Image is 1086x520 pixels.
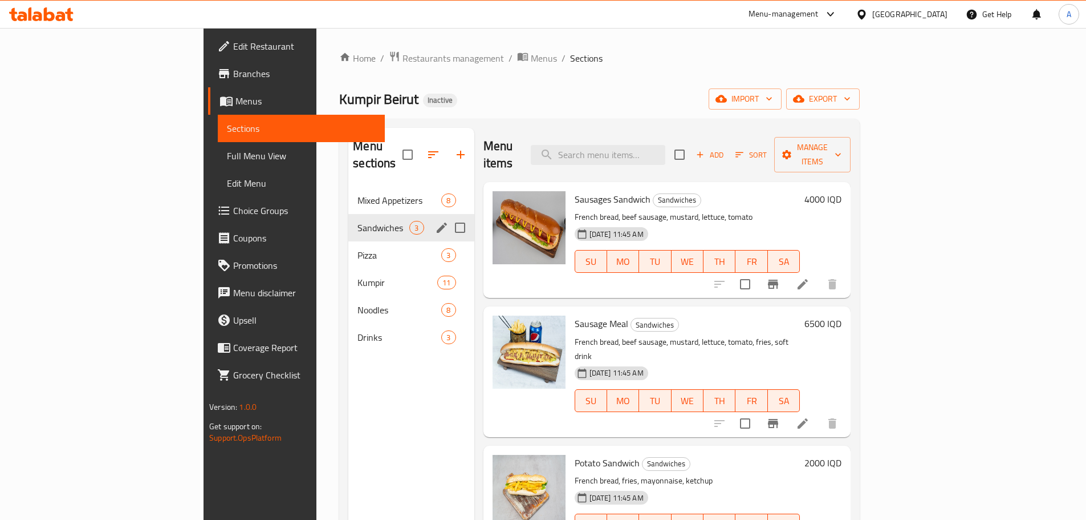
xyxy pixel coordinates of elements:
span: A [1067,8,1071,21]
span: [DATE] 11:45 AM [585,229,648,240]
button: TH [703,250,735,273]
span: SA [772,393,795,409]
button: WE [672,389,703,412]
h6: 4000 IQD [804,191,841,207]
img: Sausages Sandwich [493,191,566,264]
button: Branch-specific-item [759,271,787,298]
button: Branch-specific-item [759,410,787,437]
p: French bread, beef sausage, mustard, lettuce, tomato, fries, soft drink [575,335,800,364]
span: TH [708,253,731,270]
span: SA [772,253,795,270]
span: FR [740,253,763,270]
span: Full Menu View [227,149,376,163]
div: [GEOGRAPHIC_DATA] [872,8,947,21]
span: Noodles [357,303,441,317]
span: import [718,92,772,106]
span: Grocery Checklist [233,368,376,382]
a: Restaurants management [389,51,504,66]
span: Sandwiches [357,221,409,235]
span: MO [612,253,634,270]
span: 8 [442,305,455,316]
a: Coupons [208,224,385,252]
span: 8 [442,195,455,206]
div: Sandwiches3edit [348,214,474,241]
span: Sort items [728,146,774,164]
nav: Menu sections [348,182,474,356]
span: Inactive [423,95,457,105]
a: Promotions [208,252,385,279]
span: Potato Sandwich [575,454,640,471]
button: Sort [733,146,770,164]
div: items [437,276,455,289]
a: Menu disclaimer [208,279,385,307]
button: export [786,88,860,110]
span: Select section [668,143,692,167]
a: Full Menu View [218,142,385,170]
span: Sections [570,51,603,65]
span: Menus [235,94,376,108]
a: Coverage Report [208,334,385,361]
span: Kumpir [357,276,437,289]
div: Mixed Appetizers8 [348,187,474,214]
div: items [441,330,455,344]
a: Menus [208,87,385,115]
span: Mixed Appetizers [357,194,441,207]
li: / [562,51,566,65]
button: SU [575,250,607,273]
a: Support.OpsPlatform [209,430,282,445]
span: 3 [410,223,423,233]
span: Pizza [357,248,441,262]
span: export [795,92,851,106]
h6: 6500 IQD [804,316,841,332]
span: TH [708,393,731,409]
span: Sausage Meal [575,315,628,332]
a: Choice Groups [208,197,385,224]
a: Menus [517,51,557,66]
button: SA [768,389,800,412]
button: TU [639,250,671,273]
span: Select to update [733,412,757,436]
h2: Menu items [483,138,518,172]
span: 11 [438,277,455,288]
span: Drinks [357,330,441,344]
button: WE [672,250,703,273]
div: Pizza3 [348,241,474,269]
span: Sausages Sandwich [575,191,650,208]
span: Sort sections [420,141,447,168]
div: items [441,194,455,207]
div: items [441,248,455,262]
nav: breadcrumb [339,51,860,66]
span: Upsell [233,313,376,327]
div: Sandwiches [653,194,701,207]
button: FR [735,250,767,273]
span: Sandwiches [653,194,701,207]
span: Manage items [783,140,841,169]
a: Edit Menu [218,170,385,197]
div: Sandwiches [642,457,690,471]
span: WE [676,393,699,409]
button: TU [639,389,671,412]
span: Branches [233,67,376,80]
a: Edit menu item [796,277,810,291]
button: MO [607,250,639,273]
span: Select all sections [396,143,420,167]
span: Sandwiches [631,319,678,332]
h6: 2000 IQD [804,455,841,471]
button: SU [575,389,607,412]
span: 3 [442,250,455,261]
span: SU [580,393,603,409]
span: Choice Groups [233,204,376,217]
span: Restaurants management [402,51,504,65]
span: WE [676,253,699,270]
img: Sausage Meal [493,316,566,389]
a: Upsell [208,307,385,334]
button: TH [703,389,735,412]
span: [DATE] 11:45 AM [585,493,648,503]
button: Add [692,146,728,164]
span: Select to update [733,272,757,296]
a: Grocery Checklist [208,361,385,389]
